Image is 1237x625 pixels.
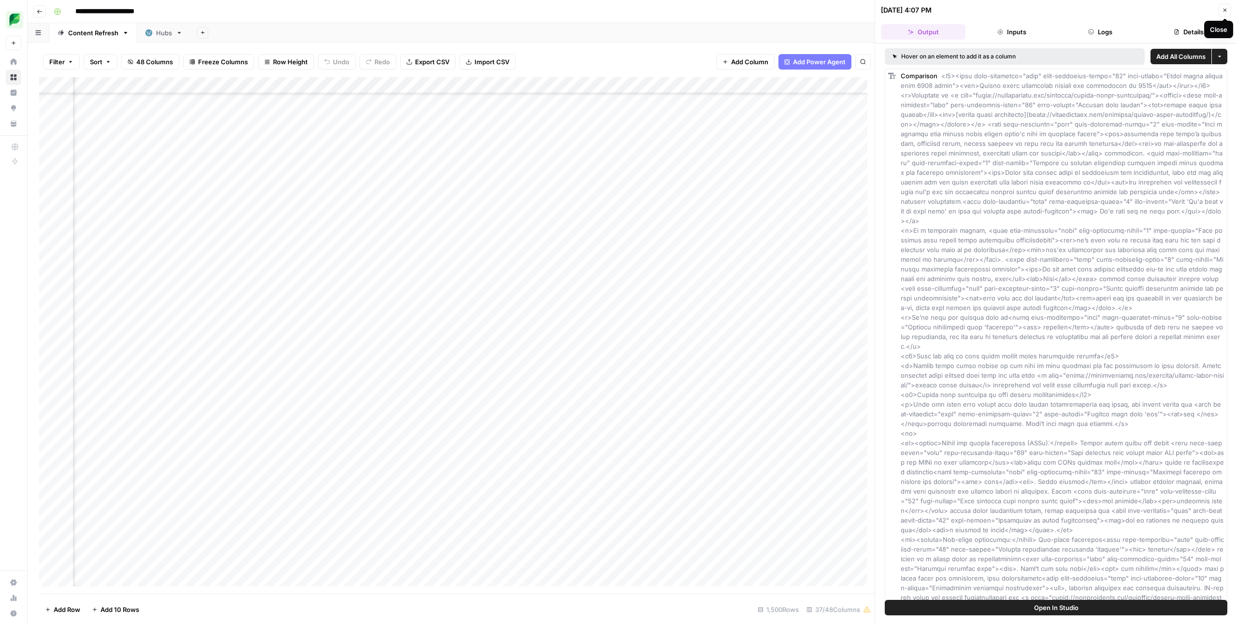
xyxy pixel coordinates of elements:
[183,54,254,70] button: Freeze Columns
[43,54,80,70] button: Filter
[6,8,21,32] button: Workspace: SproutSocial
[198,57,248,67] span: Freeze Columns
[1156,52,1206,61] span: Add All Columns
[6,606,21,621] button: Help + Support
[881,5,932,15] div: [DATE] 4:07 PM
[6,575,21,590] a: Settings
[901,72,937,80] span: Comparison
[84,54,117,70] button: Sort
[885,600,1227,615] button: Open In Studio
[68,28,118,38] div: Content Refresh
[6,100,21,116] a: Opportunities
[90,57,102,67] span: Sort
[360,54,396,70] button: Redo
[969,24,1054,40] button: Inputs
[273,57,308,67] span: Row Height
[1147,24,1231,40] button: Details
[258,54,314,70] button: Row Height
[49,23,137,43] a: Content Refresh
[6,116,21,131] a: Your Data
[716,54,775,70] button: Add Column
[1210,25,1227,34] div: Close
[318,54,356,70] button: Undo
[400,54,456,70] button: Export CSV
[137,23,191,43] a: Hubs
[415,57,449,67] span: Export CSV
[460,54,516,70] button: Import CSV
[6,85,21,100] a: Insights
[86,602,145,617] button: Add 10 Rows
[54,605,80,614] span: Add Row
[793,57,846,67] span: Add Power Agent
[731,57,768,67] span: Add Column
[333,57,349,67] span: Undo
[101,605,139,614] span: Add 10 Rows
[6,54,21,70] a: Home
[374,57,390,67] span: Redo
[39,602,86,617] button: Add Row
[881,24,965,40] button: Output
[156,28,172,38] div: Hubs
[475,57,509,67] span: Import CSV
[1034,603,1079,612] span: Open In Studio
[1151,49,1211,64] button: Add All Columns
[136,57,173,67] span: 48 Columns
[778,54,851,70] button: Add Power Agent
[49,57,65,67] span: Filter
[892,52,1077,61] div: Hover on an element to add it as a column
[121,54,179,70] button: 48 Columns
[6,70,21,85] a: Browse
[754,602,803,617] div: 1,500 Rows
[1058,24,1143,40] button: Logs
[6,590,21,606] a: Usage
[803,602,875,617] div: 37/48 Columns
[6,11,23,28] img: SproutSocial Logo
